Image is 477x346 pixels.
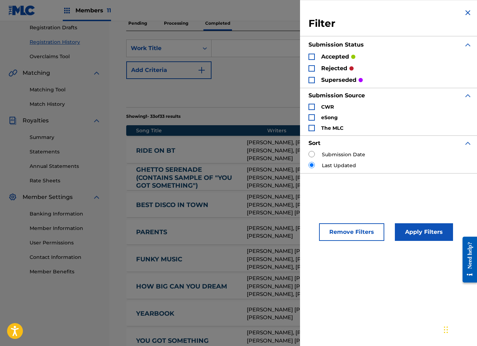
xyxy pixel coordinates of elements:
[464,139,472,147] img: expand
[464,8,472,17] img: close
[321,53,349,61] p: accepted
[92,193,101,201] img: expand
[203,16,232,31] p: Completed
[131,44,194,53] div: Work Title
[247,224,374,240] div: [PERSON_NAME], [PERSON_NAME] [PERSON_NAME]
[308,92,365,99] strong: Submission Source
[321,64,347,73] p: rejected
[267,127,394,134] div: Writers
[126,40,460,107] form: Search Form
[464,91,472,100] img: expand
[136,201,237,209] a: BEST DISCO IN TOWN
[30,239,101,247] a: User Permissions
[247,306,374,322] div: [PERSON_NAME] [PERSON_NAME], [PERSON_NAME]
[308,140,320,146] strong: Sort
[136,337,237,345] a: YOU GOT SOMETHING
[136,127,267,134] div: Song Title
[247,193,374,217] div: [PERSON_NAME], [PERSON_NAME] [PERSON_NAME], [PERSON_NAME], [PERSON_NAME] [PERSON_NAME] [PERSON_NA...
[23,69,50,77] span: Matching
[321,125,343,131] strong: The MLC
[30,53,101,60] a: Overclaims Tool
[322,162,356,169] label: Last Updated
[464,41,472,49] img: expand
[30,148,101,156] a: Statements
[308,17,472,30] h3: Filter
[136,310,237,318] a: YEARBOOK
[30,210,101,218] a: Banking Information
[30,268,101,275] a: Member Benefits
[136,166,237,190] a: GHETTO SERENADE (CONTAINS SAMPLE OF "YOU GOT SOMETHING")
[136,228,237,236] a: PARENTS
[126,16,149,31] p: Pending
[75,6,111,14] span: Members
[30,86,101,93] a: Matching Tool
[444,319,448,340] div: Drag
[8,5,36,16] img: MLC Logo
[321,104,334,110] strong: CWR
[197,66,206,74] img: 9d2ae6d4665cec9f34b9.svg
[126,61,212,79] button: Add Criteria
[23,116,49,125] span: Royalties
[8,193,17,201] img: Member Settings
[8,116,17,125] img: Royalties
[247,274,374,298] div: [PERSON_NAME] [PERSON_NAME], [PERSON_NAME] [PERSON_NAME], [PERSON_NAME], [PERSON_NAME] [PERSON_NA...
[321,114,338,121] strong: eSong
[442,312,477,346] iframe: Chat Widget
[395,223,453,241] button: Apply Filters
[63,6,71,15] img: Top Rightsholders
[136,283,237,291] a: HOW BIG CAN YOU DREAM
[30,38,101,46] a: Registration History
[30,163,101,170] a: Annual Statements
[30,254,101,261] a: Contact Information
[8,69,17,77] img: Matching
[247,247,374,271] div: [PERSON_NAME] [PERSON_NAME] [PERSON_NAME], [PERSON_NAME], [PERSON_NAME], [PERSON_NAME] [PERSON_NAME]
[30,101,101,108] a: Match History
[30,225,101,232] a: Member Information
[30,177,101,184] a: Rate Sheets
[136,147,237,155] a: RIDE ON BT
[247,139,374,163] div: [PERSON_NAME], [PERSON_NAME], [PERSON_NAME], [PERSON_NAME], [PERSON_NAME]
[23,193,73,201] span: Member Settings
[321,76,356,84] p: superseded
[107,7,111,14] span: 11
[136,255,237,263] a: FUNKY MUSIC
[247,166,374,190] div: [PERSON_NAME], [PERSON_NAME], [PERSON_NAME], [PERSON_NAME], [PERSON_NAME], [PERSON_NAME], [PERSON...
[92,69,101,77] img: expand
[319,223,384,241] button: Remove Filters
[126,113,181,120] p: Showing 1 - 33 of 33 results
[322,151,365,158] label: Submission Date
[30,24,101,31] a: Registration Drafts
[457,231,477,288] iframe: Resource Center
[308,41,364,48] strong: Submission Status
[92,116,101,125] img: expand
[162,16,190,31] p: Processing
[30,134,101,141] a: Summary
